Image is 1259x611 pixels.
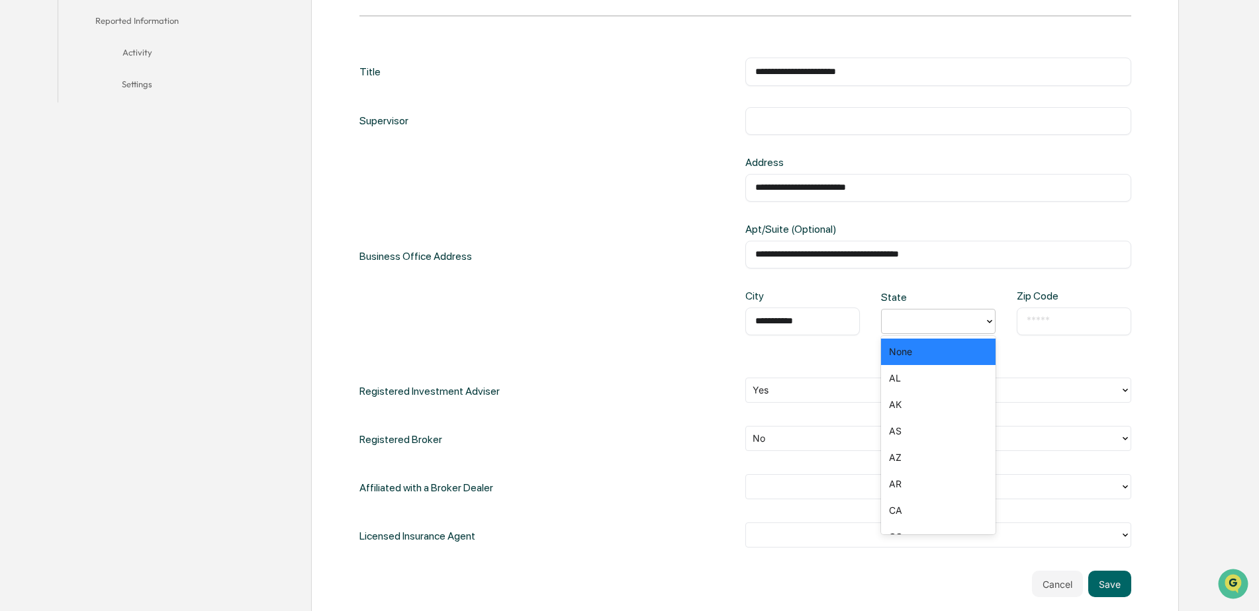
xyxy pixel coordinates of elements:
button: Activity [58,39,216,71]
div: CA [881,497,996,524]
span: Data Lookup [26,192,83,205]
div: 🗄️ [96,168,107,179]
div: Title [359,58,381,85]
a: 🖐️Preclearance [8,161,91,185]
div: AZ [881,444,996,471]
a: 🔎Data Lookup [8,186,89,210]
p: How can we help? [13,28,241,49]
div: Address [745,156,919,169]
div: CO [881,524,996,550]
span: Pylon [132,224,160,234]
div: Business Office Address [359,156,472,356]
div: State [881,291,933,304]
div: AR [881,471,996,497]
div: Registered Investment Adviser [359,378,500,405]
iframe: Open customer support [1217,567,1252,603]
button: Cancel [1032,571,1083,597]
a: 🗄️Attestations [91,161,169,185]
div: Supervisor [359,107,408,135]
button: Reported Information [58,7,216,39]
div: Registered Broker [359,426,442,453]
div: Affiliated with a Broker Dealer [359,474,493,501]
button: Save [1088,571,1131,597]
button: Settings [58,71,216,102]
div: City [745,290,797,302]
div: Zip Code [1017,290,1068,302]
div: We're available if you need us! [45,114,167,125]
span: Attestations [109,167,164,180]
div: AS [881,418,996,444]
img: 1746055101610-c473b297-6a78-478c-a979-82029cc54cd1 [13,101,37,125]
div: AL [881,365,996,391]
div: Licensed Insurance Agent [359,522,475,550]
div: 🖐️ [13,168,24,179]
button: Start new chat [225,105,241,121]
div: Start new chat [45,101,217,114]
div: 🔎 [13,193,24,204]
div: None [881,339,996,365]
div: Apt/Suite (Optional) [745,223,919,235]
span: Preclearance [26,167,85,180]
div: AK [881,391,996,418]
a: Powered byPylon [93,224,160,234]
